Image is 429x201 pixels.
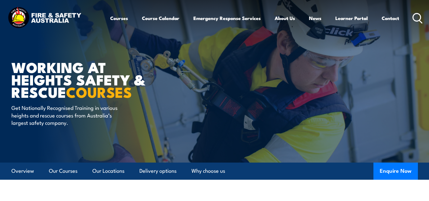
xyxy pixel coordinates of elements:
[275,10,295,26] a: About Us
[49,163,77,179] a: Our Courses
[139,163,177,179] a: Delivery options
[382,10,399,26] a: Contact
[335,10,368,26] a: Learner Portal
[11,61,168,98] h1: WORKING AT HEIGHTS SAFETY & RESCUE
[11,104,127,126] p: Get Nationally Recognised Training in various heights and rescue courses from Australia’s largest...
[191,163,225,179] a: Why choose us
[92,163,124,179] a: Our Locations
[373,163,418,180] button: Enquire Now
[66,81,132,103] strong: COURSES
[193,10,261,26] a: Emergency Response Services
[309,10,321,26] a: News
[142,10,179,26] a: Course Calendar
[11,163,34,179] a: Overview
[110,10,128,26] a: Courses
